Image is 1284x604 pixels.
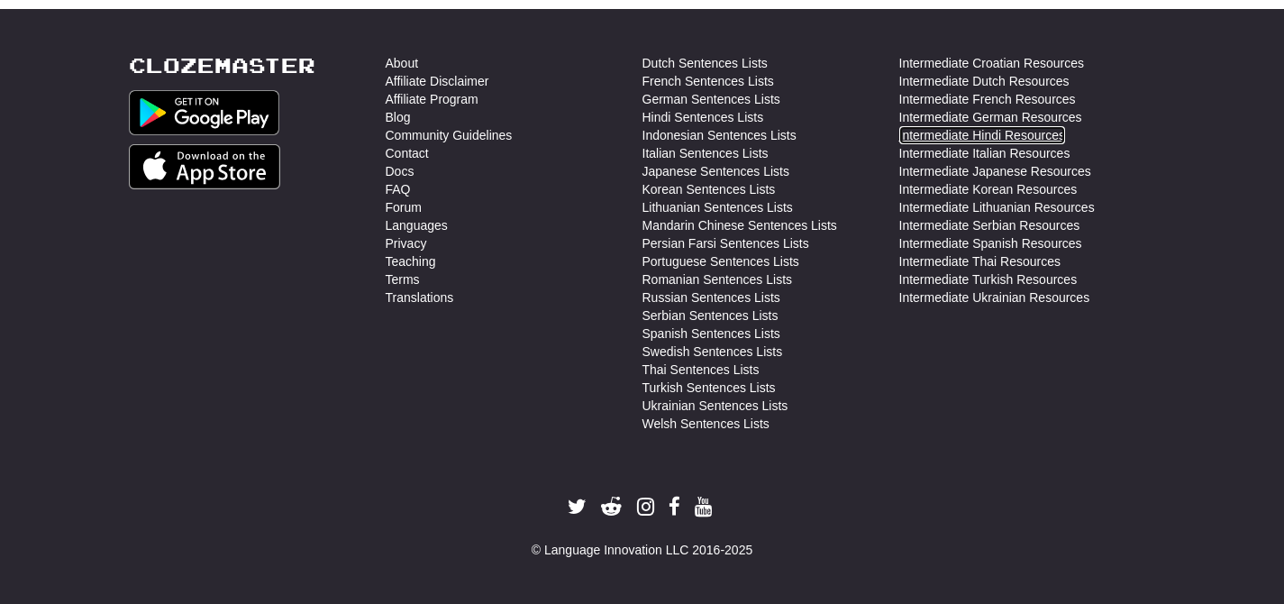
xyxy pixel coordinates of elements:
a: Forum [386,198,422,216]
a: Hindi Sentences Lists [642,108,764,126]
a: Intermediate Japanese Resources [899,162,1091,180]
a: Clozemaster [129,54,315,77]
a: Swedish Sentences Lists [642,343,783,361]
a: Community Guidelines [386,126,513,144]
a: Affiliate Disclaimer [386,72,489,90]
a: Romanian Sentences Lists [642,270,793,288]
a: Intermediate French Resources [899,90,1076,108]
a: Intermediate Italian Resources [899,144,1070,162]
a: About [386,54,419,72]
a: Intermediate German Resources [899,108,1082,126]
a: Translations [386,288,454,307]
a: German Sentences Lists [642,90,780,108]
a: Russian Sentences Lists [642,288,780,307]
a: Teaching [386,252,436,270]
a: Welsh Sentences Lists [642,415,769,433]
a: Portuguese Sentences Lists [642,252,799,270]
div: © Language Innovation LLC 2016-2025 [129,541,1156,559]
a: Indonesian Sentences Lists [642,126,797,144]
a: Mandarin Chinese Sentences Lists [642,216,837,234]
a: Docs [386,162,414,180]
a: Intermediate Ukrainian Resources [899,288,1090,307]
a: Japanese Sentences Lists [642,162,789,180]
img: Get it on Google Play [129,90,280,135]
a: Serbian Sentences Lists [642,307,779,325]
a: FAQ [386,180,411,198]
a: French Sentences Lists [642,72,774,90]
a: Lithuanian Sentences Lists [642,198,793,216]
a: Affiliate Program [386,90,478,108]
a: Intermediate Lithuanian Resources [899,198,1095,216]
a: Thai Sentences Lists [642,361,760,379]
a: Spanish Sentences Lists [642,325,780,343]
a: Intermediate Hindi Resources [899,126,1065,144]
img: Get it on App Store [129,144,281,189]
a: Persian Farsi Sentences Lists [642,234,809,252]
a: Intermediate Turkish Resources [899,270,1078,288]
a: Korean Sentences Lists [642,180,776,198]
a: Privacy [386,234,427,252]
a: Intermediate Serbian Resources [899,216,1080,234]
a: Turkish Sentences Lists [642,379,776,397]
a: Contact [386,144,429,162]
a: Ukrainian Sentences Lists [642,397,788,415]
a: Italian Sentences Lists [642,144,769,162]
a: Intermediate Spanish Resources [899,234,1082,252]
a: Terms [386,270,420,288]
a: Intermediate Thai Resources [899,252,1061,270]
a: Intermediate Croatian Resources [899,54,1084,72]
a: Languages [386,216,448,234]
a: Intermediate Korean Resources [899,180,1078,198]
a: Dutch Sentences Lists [642,54,768,72]
a: Blog [386,108,411,126]
a: Intermediate Dutch Resources [899,72,1070,90]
